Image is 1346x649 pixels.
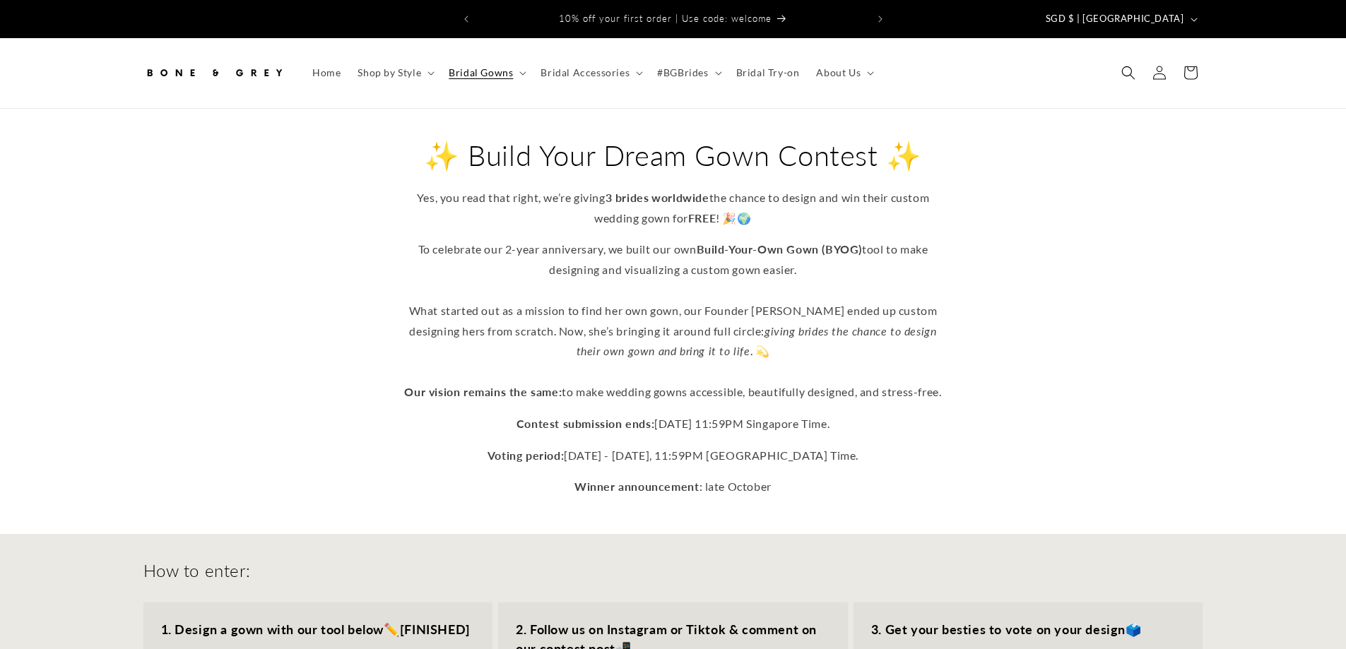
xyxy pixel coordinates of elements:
[398,188,949,229] p: Yes, you read that right, we’re giving the chance to design and win their custom wedding gown for...
[1046,12,1184,26] span: SGD $ | [GEOGRAPHIC_DATA]
[304,58,349,88] a: Home
[161,621,384,637] strong: 1. Design a gown with our tool below
[649,58,727,88] summary: #BGBrides
[451,6,482,32] button: Previous announcement
[398,239,949,402] p: To celebrate our 2-year anniversary, we built our own tool to make designing and visualizing a cu...
[398,137,949,174] h2: ✨ Build Your Dream Gown Contest ✨
[143,559,251,581] h2: How to enter:
[871,620,1186,639] h3: 🗳️
[488,448,564,462] strong: Voting period:
[657,66,708,79] span: #BGBrides
[697,242,863,256] strong: Build-Your-Own Gown (BYOG)
[358,66,421,79] span: Shop by Style
[398,446,949,466] p: [DATE] - [DATE], 11:59PM [GEOGRAPHIC_DATA] Time.
[736,66,800,79] span: Bridal Try-on
[138,52,290,94] a: Bone and Grey Bridal
[440,58,532,88] summary: Bridal Gowns
[1037,6,1203,32] button: SGD $ | [GEOGRAPHIC_DATA]
[1113,57,1144,88] summary: Search
[541,66,630,79] span: Bridal Accessories
[606,191,649,204] strong: 3 brides
[816,66,861,79] span: About Us
[574,480,699,493] strong: Winner announcement
[871,621,1126,637] strong: 3. Get your besties to vote on your design
[404,385,562,398] strong: Our vision remains the same:
[808,58,880,88] summary: About Us
[559,13,772,24] span: 10% off your first order | Use code: welcome
[349,58,440,88] summary: Shop by Style
[400,621,471,637] strong: [FINISHED]
[865,6,896,32] button: Next announcement
[161,620,476,639] h3: ✏️
[398,414,949,434] p: [DATE] 11:59PM Singapore Time.
[449,66,513,79] span: Bridal Gowns
[312,66,341,79] span: Home
[577,324,937,358] em: giving brides the chance to design their own gown and bring it to life
[688,211,716,225] strong: FREE
[651,191,709,204] strong: worldwide
[143,57,285,88] img: Bone and Grey Bridal
[728,58,808,88] a: Bridal Try-on
[532,58,649,88] summary: Bridal Accessories
[516,417,654,430] strong: Contest submission ends:
[398,477,949,497] p: : late October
